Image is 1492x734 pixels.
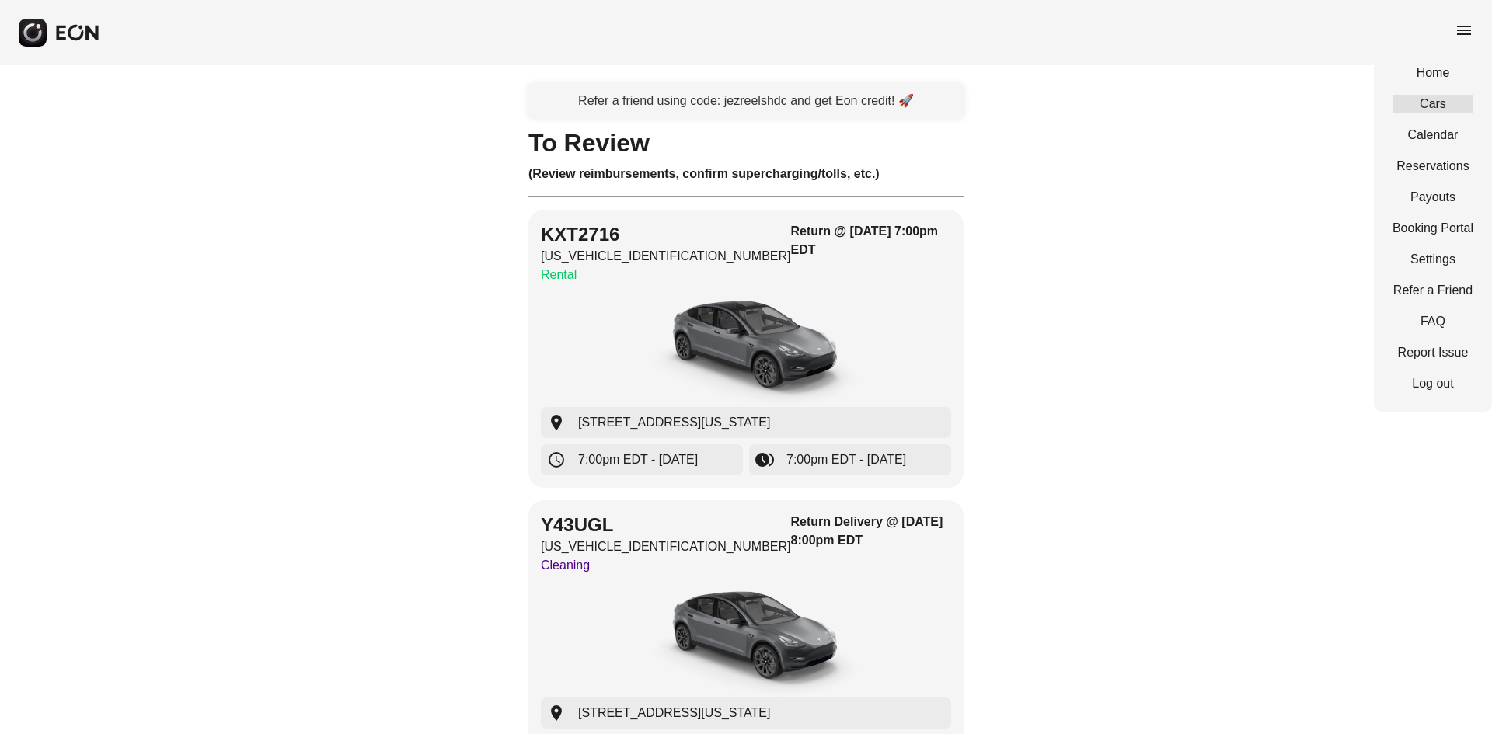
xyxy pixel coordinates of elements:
img: car [629,290,863,407]
a: Cars [1393,95,1473,113]
a: Home [1393,64,1473,82]
span: location_on [547,704,566,722]
p: Cleaning [541,556,791,575]
span: [STREET_ADDRESS][US_STATE] [578,704,770,722]
h1: To Review [528,134,964,152]
a: Refer a Friend [1393,281,1473,300]
a: Reservations [1393,157,1473,176]
span: menu [1455,21,1473,40]
button: KXT2716[US_VEHICLE_IDENTIFICATION_NUMBER]RentalReturn @ [DATE] 7:00pm EDTcar[STREET_ADDRESS][US_S... [528,210,964,488]
span: location_on [547,413,566,432]
h2: KXT2716 [541,222,791,247]
h3: Return @ [DATE] 7:00pm EDT [791,222,951,259]
span: 7:00pm EDT - [DATE] [786,450,906,469]
a: Refer a friend using code: jezreelshdc and get Eon credit! 🚀 [528,84,964,118]
a: Report Issue [1393,343,1473,362]
span: browse_gallery [755,450,774,469]
p: Rental [541,266,791,284]
a: FAQ [1393,312,1473,331]
img: car [629,581,863,697]
a: Calendar [1393,126,1473,144]
a: Booking Portal [1393,219,1473,238]
span: schedule [547,450,566,469]
a: Settings [1393,250,1473,269]
span: 7:00pm EDT - [DATE] [578,450,698,469]
p: [US_VEHICLE_IDENTIFICATION_NUMBER] [541,537,791,556]
h3: Return Delivery @ [DATE] 8:00pm EDT [791,513,951,550]
p: [US_VEHICLE_IDENTIFICATION_NUMBER] [541,247,791,266]
h2: Y43UGL [541,513,791,537]
span: [STREET_ADDRESS][US_STATE] [578,413,770,432]
a: Log out [1393,374,1473,393]
h3: (Review reimbursements, confirm supercharging/tolls, etc.) [528,165,964,183]
a: Payouts [1393,188,1473,207]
